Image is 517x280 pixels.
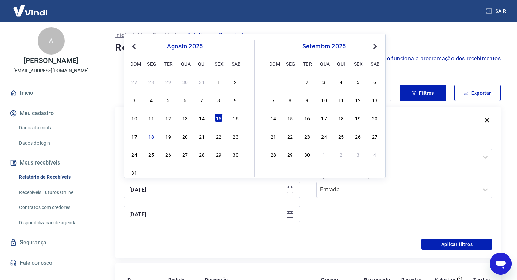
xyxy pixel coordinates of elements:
div: Choose sexta-feira, 5 de setembro de 2025 [215,168,223,176]
div: Choose sábado, 13 de setembro de 2025 [371,96,379,104]
div: Choose domingo, 14 de setembro de 2025 [269,114,277,122]
p: Relatório de Recebíveis [187,31,246,40]
div: Choose domingo, 31 de agosto de 2025 [130,168,139,176]
div: Choose quinta-feira, 18 de setembro de 2025 [337,114,345,122]
div: Choose quarta-feira, 27 de agosto de 2025 [181,150,189,158]
div: agosto 2025 [129,42,241,50]
div: sex [215,60,223,68]
div: ter [164,60,172,68]
button: Next Month [371,42,379,50]
a: Dados da conta [16,121,94,135]
div: Choose domingo, 31 de agosto de 2025 [269,78,277,86]
img: Vindi [8,0,53,21]
button: Previous Month [130,42,138,50]
div: month 2025-08 [129,77,241,177]
button: Exportar [454,85,501,101]
div: Choose domingo, 21 de setembro de 2025 [269,132,277,140]
div: Choose quarta-feira, 6 de agosto de 2025 [181,96,189,104]
div: Choose quarta-feira, 1 de outubro de 2025 [320,150,328,158]
div: Choose sábado, 4 de outubro de 2025 [371,150,379,158]
div: Choose segunda-feira, 28 de julho de 2025 [147,78,155,86]
div: Choose quinta-feira, 2 de outubro de 2025 [337,150,345,158]
div: Choose quinta-feira, 21 de agosto de 2025 [198,132,206,140]
div: Choose domingo, 28 de setembro de 2025 [269,150,277,158]
div: Choose segunda-feira, 22 de setembro de 2025 [286,132,294,140]
label: Forma de Pagamento [318,139,491,147]
div: Choose sexta-feira, 22 de agosto de 2025 [215,132,223,140]
button: Meus recebíveis [8,155,94,170]
div: Choose quinta-feira, 25 de setembro de 2025 [337,132,345,140]
div: Choose sexta-feira, 12 de setembro de 2025 [354,96,362,104]
p: [EMAIL_ADDRESS][DOMAIN_NAME] [13,67,89,74]
div: qui [337,60,345,68]
div: qua [320,60,328,68]
div: A [38,27,65,55]
label: Tipo de Movimentação [318,172,491,180]
div: Choose quinta-feira, 28 de agosto de 2025 [198,150,206,158]
button: Sair [484,5,509,17]
a: Recebíveis Futuros Online [16,186,94,200]
div: Choose sexta-feira, 29 de agosto de 2025 [215,150,223,158]
div: Choose segunda-feira, 15 de setembro de 2025 [286,114,294,122]
div: Choose sexta-feira, 1 de agosto de 2025 [215,78,223,86]
div: Choose segunda-feira, 29 de setembro de 2025 [286,150,294,158]
div: Choose domingo, 27 de julho de 2025 [130,78,139,86]
div: Choose domingo, 24 de agosto de 2025 [130,150,139,158]
div: Choose terça-feira, 5 de agosto de 2025 [164,96,172,104]
div: dom [269,60,277,68]
div: Choose quarta-feira, 3 de setembro de 2025 [181,168,189,176]
div: Choose sábado, 30 de agosto de 2025 [232,150,240,158]
div: Choose terça-feira, 16 de setembro de 2025 [303,114,311,122]
div: seg [147,60,155,68]
input: Data inicial [129,185,283,195]
a: Início [8,85,94,100]
a: Relatório de Recebíveis [16,170,94,184]
div: Choose quarta-feira, 3 de setembro de 2025 [320,78,328,86]
div: Choose sexta-feira, 5 de setembro de 2025 [354,78,362,86]
div: Choose domingo, 3 de agosto de 2025 [130,96,139,104]
p: / [182,31,185,40]
iframe: Botão para abrir a janela de mensagens [490,253,512,275]
div: Choose quarta-feira, 30 de julho de 2025 [181,78,189,86]
div: Choose sábado, 2 de agosto de 2025 [232,78,240,86]
a: Fale conosco [8,255,94,270]
div: Choose quarta-feira, 20 de agosto de 2025 [181,132,189,140]
div: Choose sábado, 16 de agosto de 2025 [232,114,240,122]
input: Data final [129,209,283,219]
div: Choose sábado, 6 de setembro de 2025 [232,168,240,176]
h4: Relatório de Recebíveis [115,41,501,55]
div: Choose quinta-feira, 14 de agosto de 2025 [198,114,206,122]
div: Choose quinta-feira, 31 de julho de 2025 [198,78,206,86]
div: month 2025-09 [268,77,380,159]
div: Choose domingo, 7 de setembro de 2025 [269,96,277,104]
div: Choose sábado, 20 de setembro de 2025 [371,114,379,122]
div: seg [286,60,294,68]
div: Choose terça-feira, 23 de setembro de 2025 [303,132,311,140]
div: Choose quarta-feira, 13 de agosto de 2025 [181,114,189,122]
div: Choose segunda-feira, 4 de agosto de 2025 [147,96,155,104]
a: Contratos com credores [16,201,94,215]
div: Choose segunda-feira, 1 de setembro de 2025 [147,168,155,176]
p: Meus Recebíveis [137,31,179,40]
a: Início [115,31,129,40]
div: Choose domingo, 17 de agosto de 2025 [130,132,139,140]
button: Aplicar filtros [421,239,492,250]
div: Choose terça-feira, 2 de setembro de 2025 [303,78,311,86]
div: Choose terça-feira, 2 de setembro de 2025 [164,168,172,176]
button: Meu cadastro [8,106,94,121]
div: Choose sexta-feira, 3 de outubro de 2025 [354,150,362,158]
div: dom [130,60,139,68]
p: / [132,31,134,40]
a: Saiba como funciona a programação dos recebimentos [360,55,501,63]
div: Choose terça-feira, 9 de setembro de 2025 [303,96,311,104]
div: Choose sábado, 23 de agosto de 2025 [232,132,240,140]
div: Choose sábado, 27 de setembro de 2025 [371,132,379,140]
div: Choose sexta-feira, 26 de setembro de 2025 [354,132,362,140]
div: Choose terça-feira, 26 de agosto de 2025 [164,150,172,158]
a: Dados de login [16,136,94,150]
div: Choose quinta-feira, 4 de setembro de 2025 [198,168,206,176]
div: ter [303,60,311,68]
div: qui [198,60,206,68]
div: Choose sábado, 9 de agosto de 2025 [232,96,240,104]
